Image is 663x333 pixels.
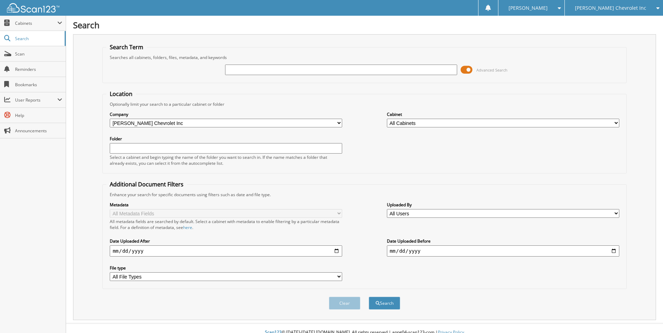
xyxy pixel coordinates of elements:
[387,111,619,117] label: Cabinet
[15,36,61,42] span: Search
[15,20,57,26] span: Cabinets
[15,51,62,57] span: Scan
[110,238,342,244] label: Date Uploaded After
[15,97,57,103] span: User Reports
[106,90,136,98] legend: Location
[387,245,619,257] input: end
[106,180,187,188] legend: Additional Document Filters
[369,297,400,310] button: Search
[106,101,622,107] div: Optionally limit your search to a particular cabinet or folder
[15,66,62,72] span: Reminders
[106,54,622,60] div: Searches all cabinets, folders, files, metadata, and keywords
[183,224,192,230] a: here
[73,19,656,31] h1: Search
[110,136,342,142] label: Folder
[110,265,342,271] label: File type
[15,112,62,118] span: Help
[476,67,507,73] span: Advanced Search
[106,192,622,198] div: Enhance your search for specific documents using filters such as date and file type.
[110,154,342,166] div: Select a cabinet and begin typing the name of the folder you want to search in. If the name match...
[387,238,619,244] label: Date Uploaded Before
[15,82,62,88] span: Bookmarks
[110,219,342,230] div: All metadata fields are searched by default. Select a cabinet with metadata to enable filtering b...
[110,111,342,117] label: Company
[110,202,342,208] label: Metadata
[575,6,646,10] span: [PERSON_NAME] Chevrolet Inc
[387,202,619,208] label: Uploaded By
[329,297,360,310] button: Clear
[110,245,342,257] input: start
[15,128,62,134] span: Announcements
[7,3,59,13] img: scan123-logo-white.svg
[106,43,147,51] legend: Search Term
[509,6,548,10] span: [PERSON_NAME]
